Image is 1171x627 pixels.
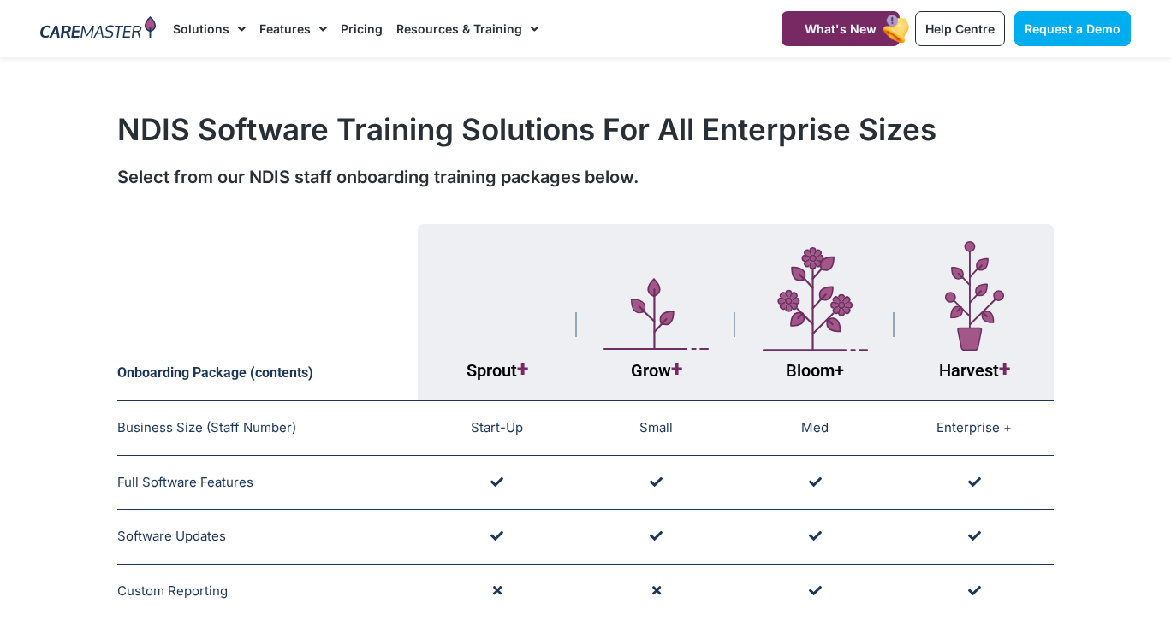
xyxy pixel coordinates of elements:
span: + [835,360,844,381]
span: Sprout [467,360,528,381]
div: Select from our NDIS staff onboarding training packages below. [117,164,1054,190]
td: Med [735,401,895,456]
img: Layer_1-5.svg [603,278,709,351]
span: Grow [631,360,682,381]
td: Enterprise + [895,401,1054,456]
td: Custom Reporting [117,564,418,618]
a: Help Centre [915,11,1005,46]
span: Business Size (Staff Number) [117,419,296,435]
img: Layer_1-7-1.svg [945,241,1004,351]
span: What's New [805,21,877,36]
span: Bloom [786,360,844,381]
img: CareMaster Logo [40,16,156,42]
th: Onboarding Package (contents) [117,224,418,401]
span: Harvest [939,360,1010,381]
h1: NDIS Software Training Solutions For All Enterprise Sizes [117,111,1054,147]
td: Start-Up [418,401,577,456]
span: + [999,357,1010,382]
span: Help Centre [925,21,995,36]
img: Layer_1-4-1.svg [763,247,868,352]
span: Request a Demo [1025,21,1120,36]
span: + [671,357,682,382]
a: What's New [782,11,900,46]
span: + [517,357,528,382]
td: Software Updates [117,510,418,565]
a: Request a Demo [1014,11,1131,46]
td: Small [577,401,736,456]
span: Full Software Features [117,474,253,490]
